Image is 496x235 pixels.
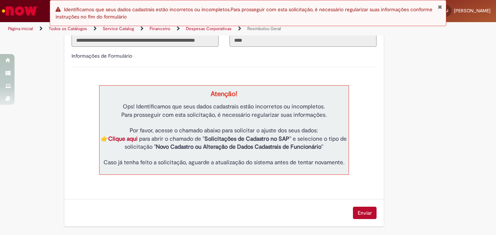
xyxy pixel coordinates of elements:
button: Fechar Notificação [438,4,442,10]
span: Por favor, acesse o chamado abaixo para solicitar o ajuste dos seus dados: [130,127,318,134]
a: Reembolso Geral [247,26,281,32]
span: Identificamos que seus dados cadastrais estão incorretos ou incompletos.Para prosseguir com esta ... [56,6,432,20]
a: Clique aqui [108,135,138,143]
button: Enviar [353,207,377,219]
a: Service Catalog [103,26,134,32]
a: Financeiro [150,26,170,32]
span: Para prosseguir com esta solicitação, é necessário regularizar suas informações. [121,111,327,119]
span: 👉 para abrir o chamado de " " e selecione o tipo de solicitação " " [101,135,347,151]
strong: Atenção! [211,90,237,98]
a: Página inicial [8,26,33,32]
span: [PERSON_NAME] [454,8,491,14]
a: Todos os Catálogos [49,26,87,32]
span: Caso já tenha feito a solicitação, aguarde a atualização do sistema antes de tentar novamente. [103,159,345,166]
label: Informações de Formulário [72,53,132,59]
strong: Solicitações de Cadastro no SAP [204,135,289,143]
strong: Novo Cadastro ou Alteração de Dados Cadastrais de Funcionário [156,143,321,151]
img: ServiceNow [1,4,38,18]
ul: Trilhas de página [5,22,325,36]
input: Código da Unidade [229,34,377,47]
input: Título [72,34,219,47]
a: Despesas Corporativas [186,26,232,32]
span: Ops! Identificamos que seus dados cadastrais estão incorretos ou incompletos. [123,103,325,110]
